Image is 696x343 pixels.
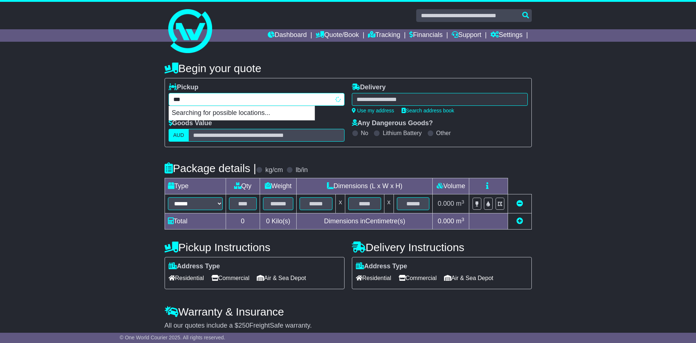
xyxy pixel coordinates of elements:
[409,29,443,42] a: Financials
[169,129,189,142] label: AUD
[268,29,307,42] a: Dashboard
[266,217,270,225] span: 0
[169,272,204,284] span: Residential
[444,272,493,284] span: Air & Sea Depot
[316,29,359,42] a: Quote/Book
[169,93,345,106] typeahead: Please provide city
[383,130,422,137] label: Lithium Battery
[456,200,464,207] span: m
[438,200,454,207] span: 0.000
[352,119,433,127] label: Any Dangerous Goods?
[169,106,315,120] p: Searching for possible locations...
[120,335,225,340] span: © One World Courier 2025. All rights reserved.
[356,262,407,271] label: Address Type
[361,130,368,137] label: No
[356,272,391,284] span: Residential
[165,62,532,74] h4: Begin your quote
[402,108,454,113] a: Search address book
[352,241,532,253] h4: Delivery Instructions
[211,272,249,284] span: Commercial
[165,322,532,330] div: All our quotes include a $ FreightSafe warranty.
[438,217,454,225] span: 0.000
[336,194,345,213] td: x
[165,241,345,253] h4: Pickup Instructions
[169,119,212,127] label: Goods Value
[226,213,260,230] td: 0
[165,306,532,318] h4: Warranty & Insurance
[516,217,523,225] a: Add new item
[165,178,226,194] td: Type
[516,200,523,207] a: Remove this item
[297,178,433,194] td: Dimensions (L x W x H)
[490,29,523,42] a: Settings
[462,217,464,222] sup: 3
[257,272,306,284] span: Air & Sea Depot
[452,29,481,42] a: Support
[296,166,308,174] label: lb/in
[433,178,469,194] td: Volume
[384,194,394,213] td: x
[368,29,400,42] a: Tracking
[238,322,249,329] span: 250
[226,178,260,194] td: Qty
[169,262,220,271] label: Address Type
[169,83,199,92] label: Pickup
[265,166,283,174] label: kg/cm
[297,213,433,230] td: Dimensions in Centimetre(s)
[462,199,464,205] sup: 3
[456,217,464,225] span: m
[260,213,297,230] td: Kilo(s)
[260,178,297,194] td: Weight
[352,83,386,92] label: Delivery
[436,130,451,137] label: Other
[165,162,256,174] h4: Package details |
[399,272,437,284] span: Commercial
[352,108,394,113] a: Use my address
[165,213,226,230] td: Total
